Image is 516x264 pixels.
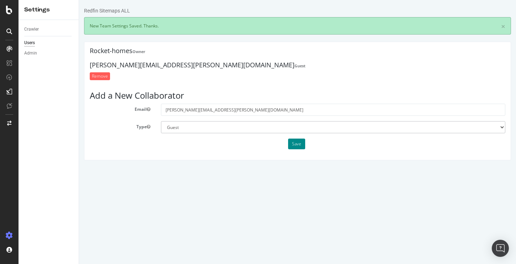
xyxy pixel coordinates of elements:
div: New Team Settings Saved. Thanks. [5,17,432,35]
button: Save [209,139,226,149]
h4: Rocket-homes [11,47,426,55]
h4: [PERSON_NAME][EMAIL_ADDRESS][PERSON_NAME][DOMAIN_NAME] [11,62,426,69]
button: Type [68,124,71,130]
div: Open Intercom Messenger [492,240,509,257]
label: Email [5,104,77,112]
strong: Guest [215,63,226,68]
div: Users [24,39,35,47]
div: Redfin Sitemaps ALL [5,7,51,14]
h3: Add a New Collaborator [11,91,426,100]
a: Admin [24,50,74,57]
div: Settings [24,6,73,14]
div: Crawler [24,26,39,33]
button: Email [68,106,71,112]
input: Remove [11,72,31,80]
a: Crawler [24,26,74,33]
strong: Owner [53,49,66,54]
label: Type [5,121,77,130]
div: Admin [24,50,37,57]
a: Users [24,39,74,47]
a: × [422,23,426,30]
